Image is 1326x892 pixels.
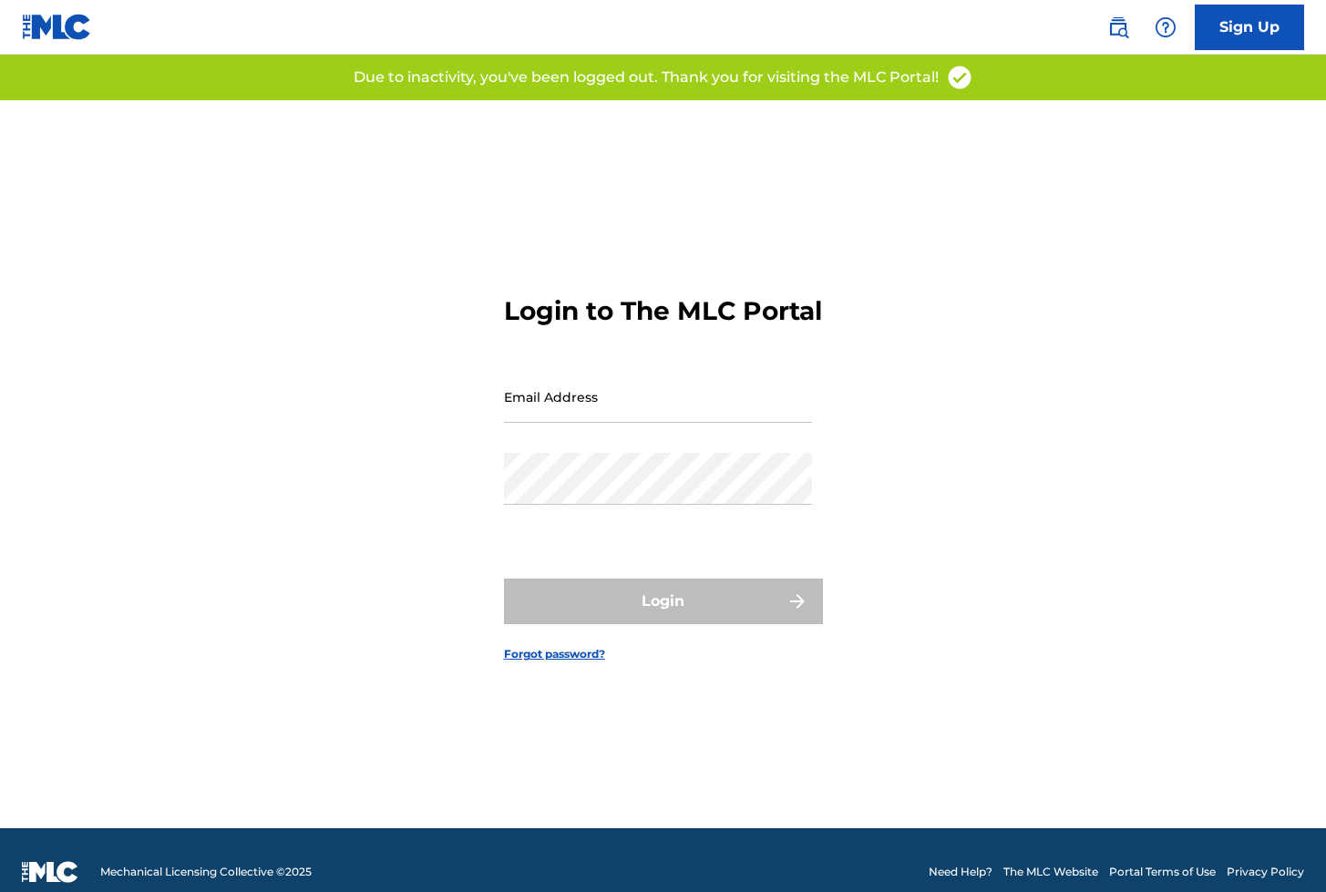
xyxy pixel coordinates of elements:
a: The MLC Website [1003,864,1098,880]
a: Need Help? [929,864,992,880]
a: Portal Terms of Use [1109,864,1216,880]
img: logo [22,861,78,883]
div: Help [1147,9,1184,46]
p: Due to inactivity, you've been logged out. Thank you for visiting the MLC Portal! [354,67,939,88]
a: Sign Up [1195,5,1304,50]
img: help [1155,16,1177,38]
span: Mechanical Licensing Collective © 2025 [100,864,312,880]
img: search [1107,16,1129,38]
a: Forgot password? [504,646,605,662]
img: access [946,64,973,91]
img: MLC Logo [22,14,92,40]
a: Public Search [1100,9,1136,46]
a: Privacy Policy [1227,864,1304,880]
h3: Login to The MLC Portal [504,295,822,327]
